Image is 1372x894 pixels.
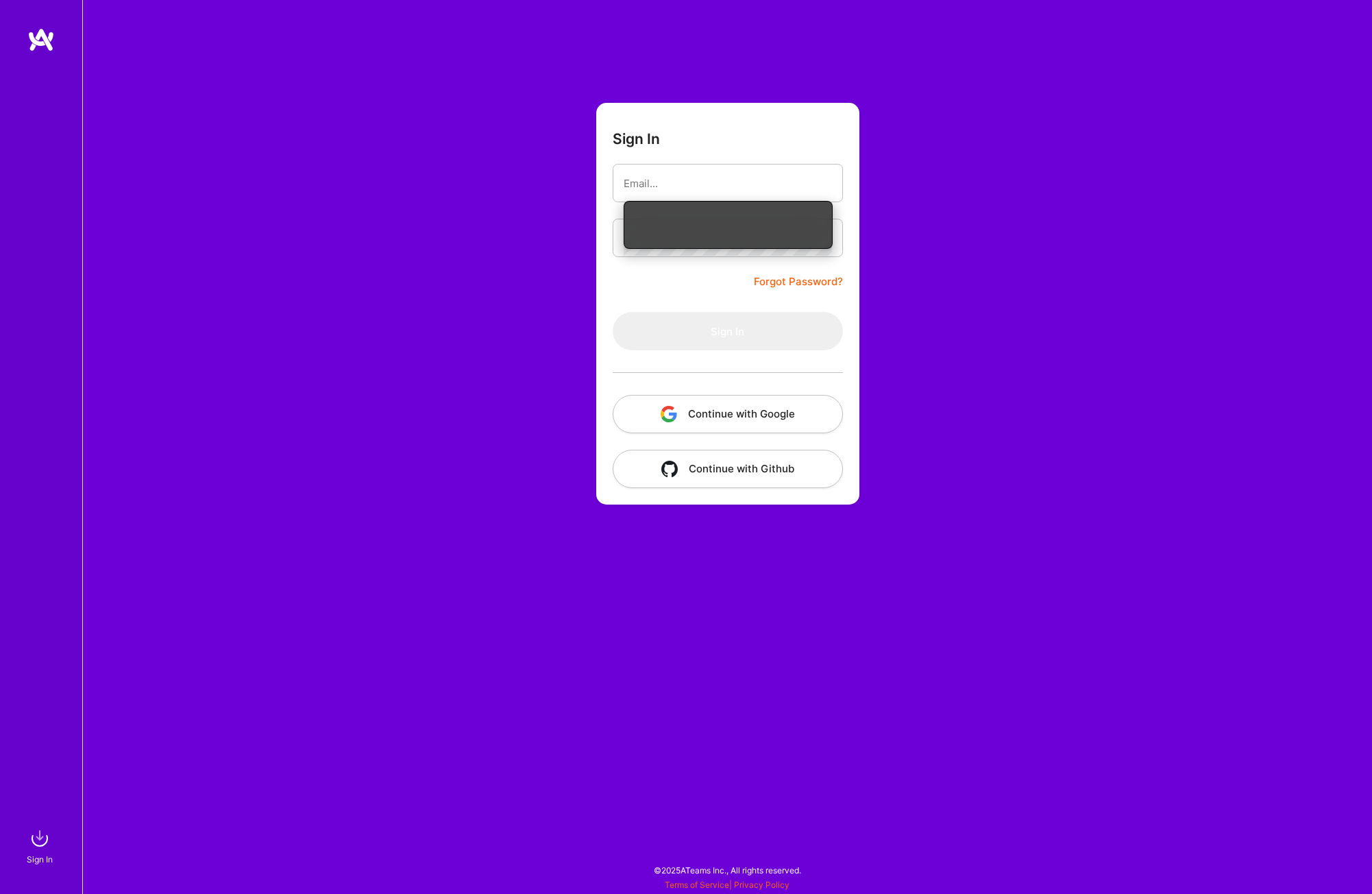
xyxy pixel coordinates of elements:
[665,880,789,890] span: |
[26,825,53,852] img: sign in
[613,312,843,350] button: Sign In
[27,852,53,867] div: Sign In
[754,274,843,290] a: Forgot Password?
[82,853,1372,887] div: © 2025 ATeams Inc., All rights reserved.
[624,166,832,201] input: Email...
[734,880,789,890] a: Privacy Policy
[661,461,678,477] img: icon
[29,825,53,867] a: sign inSign In
[665,880,729,890] a: Terms of Service
[27,27,55,52] img: logo
[613,450,843,488] button: Continue with Github
[661,406,677,422] img: icon
[613,395,843,433] button: Continue with Google
[613,130,660,147] h3: Sign In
